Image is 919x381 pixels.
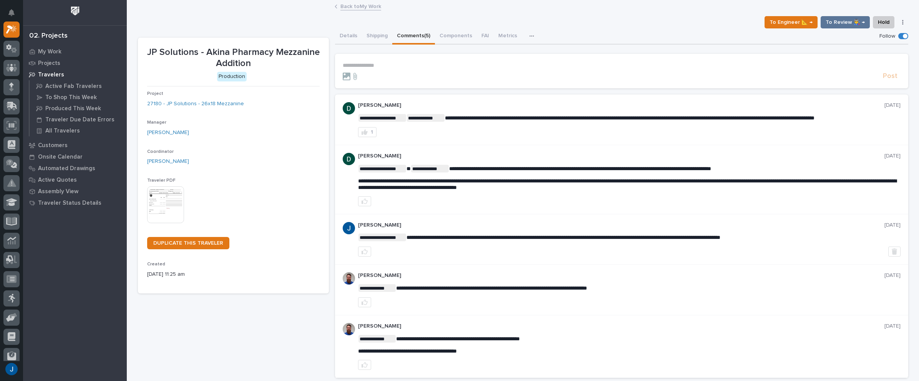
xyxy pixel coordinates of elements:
[45,128,80,134] p: All Travelers
[362,28,392,45] button: Shipping
[358,196,371,206] button: like this post
[23,174,127,186] a: Active Quotes
[343,222,355,234] img: ACg8ocIvQgbKnUI1OLQ1VS3mm8sq0p2BVcNzpCu_ubKm4b8z_eaaoA=s96-c
[883,72,897,81] span: Post
[358,272,884,279] p: [PERSON_NAME]
[358,247,371,257] button: like this post
[884,272,901,279] p: [DATE]
[888,247,901,257] button: Delete post
[23,162,127,174] a: Automated Drawings
[147,262,165,267] span: Created
[38,177,77,184] p: Active Quotes
[884,153,901,159] p: [DATE]
[392,28,435,45] button: Comments (5)
[38,48,61,55] p: My Work
[358,323,884,330] p: [PERSON_NAME]
[147,237,229,249] a: DUPLICATE THIS TRAVELER
[884,323,901,330] p: [DATE]
[30,114,127,125] a: Traveler Due Date Errors
[343,272,355,285] img: 6hTokn1ETDGPf9BPokIQ
[38,200,101,207] p: Traveler Status Details
[147,157,189,166] a: [PERSON_NAME]
[147,91,163,96] span: Project
[23,197,127,209] a: Traveler Status Details
[38,188,78,195] p: Assembly View
[880,72,901,81] button: Post
[343,102,355,114] img: ACg8ocJgdhFn4UJomsYM_ouCmoNuTXbjHW0N3LU2ED0DpQ4pt1V6hA=s96-c
[335,28,362,45] button: Details
[38,60,60,67] p: Projects
[770,18,813,27] span: To Engineer 📐 →
[884,222,901,229] p: [DATE]
[340,2,381,10] a: Back toMy Work
[358,102,884,109] p: [PERSON_NAME]
[23,151,127,162] a: Onsite Calendar
[30,92,127,103] a: To Shop This Week
[494,28,522,45] button: Metrics
[358,127,377,137] button: 1
[45,105,101,112] p: Produced This Week
[30,125,127,136] a: All Travelers
[153,240,223,246] span: DUPLICATE THIS TRAVELER
[38,71,64,78] p: Travelers
[147,47,320,69] p: JP Solutions - Akina Pharmacy Mezzanine Addition
[358,222,884,229] p: [PERSON_NAME]
[147,129,189,137] a: [PERSON_NAME]
[343,153,355,165] img: ACg8ocJgdhFn4UJomsYM_ouCmoNuTXbjHW0N3LU2ED0DpQ4pt1V6hA=s96-c
[29,32,68,40] div: 02. Projects
[358,297,371,307] button: like this post
[38,142,68,149] p: Customers
[23,57,127,69] a: Projects
[45,94,97,101] p: To Shop This Week
[23,46,127,57] a: My Work
[884,102,901,109] p: [DATE]
[371,129,373,135] div: 1
[147,100,244,108] a: 27180 - JP Solutions - 26x18 Mezzanine
[147,149,174,154] span: Coordinator
[23,69,127,80] a: Travelers
[358,153,884,159] p: [PERSON_NAME]
[45,83,102,90] p: Active Fab Travelers
[217,72,247,81] div: Production
[878,18,889,27] span: Hold
[343,323,355,335] img: 6hTokn1ETDGPf9BPokIQ
[147,120,166,125] span: Manager
[10,9,20,22] div: Notifications
[358,360,371,370] button: like this post
[147,270,320,278] p: [DATE] 11:25 am
[821,16,870,28] button: To Review 👨‍🏭 →
[23,139,127,151] a: Customers
[30,81,127,91] a: Active Fab Travelers
[879,33,895,40] p: Follow
[3,5,20,21] button: Notifications
[765,16,818,28] button: To Engineer 📐 →
[873,16,894,28] button: Hold
[477,28,494,45] button: FAI
[38,154,83,161] p: Onsite Calendar
[147,178,176,183] span: Traveler PDF
[38,165,95,172] p: Automated Drawings
[23,186,127,197] a: Assembly View
[45,116,114,123] p: Traveler Due Date Errors
[30,103,127,114] a: Produced This Week
[3,361,20,377] button: users-avatar
[435,28,477,45] button: Components
[826,18,865,27] span: To Review 👨‍🏭 →
[68,4,82,18] img: Workspace Logo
